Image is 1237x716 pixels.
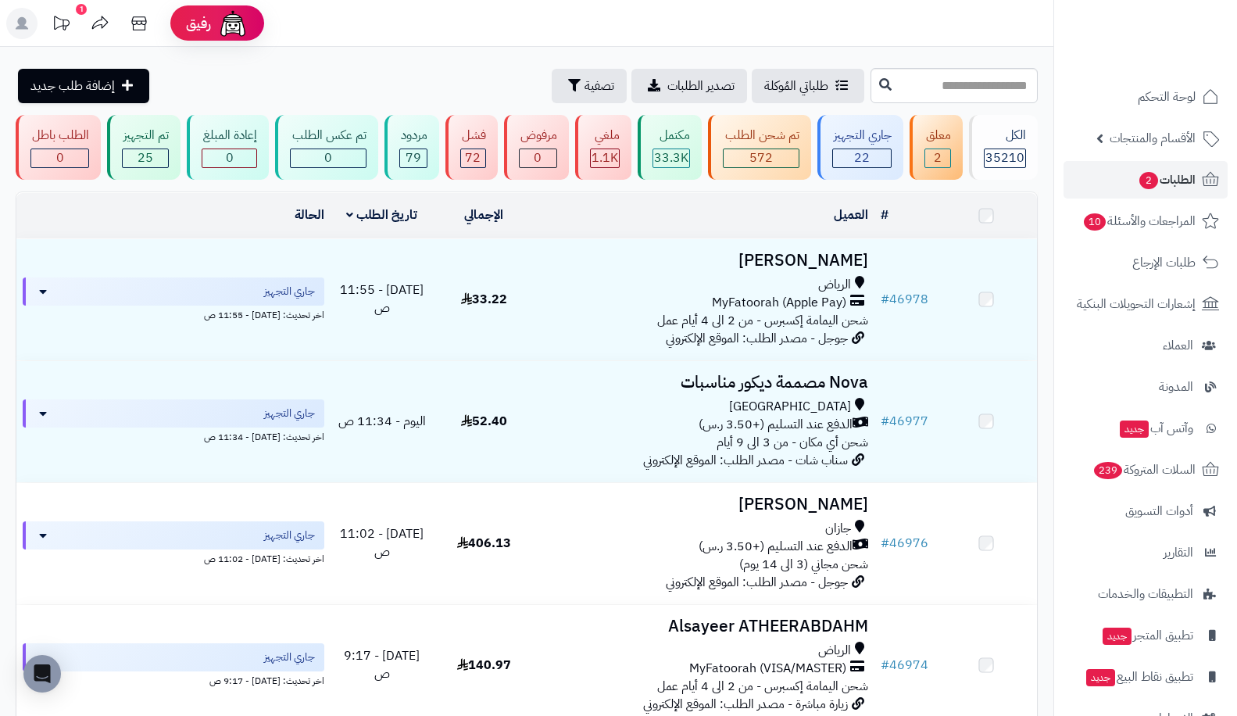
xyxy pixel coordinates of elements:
[1064,575,1228,613] a: التطبيقات والخدمات
[501,115,572,180] a: مرفوض 0
[340,524,424,561] span: [DATE] - 11:02 ص
[542,252,869,270] h3: [PERSON_NAME]
[461,149,485,167] div: 72
[346,206,417,224] a: تاريخ الطلب
[1132,252,1196,274] span: طلبات الإرجاع
[520,149,556,167] div: 0
[1139,172,1158,189] span: 2
[76,4,87,15] div: 1
[934,149,942,167] span: 2
[1098,583,1193,605] span: التطبيقات والخدمات
[30,127,89,145] div: الطلب باطل
[643,695,848,714] span: زيارة مباشرة - مصدر الطلب: الموقع الإلكتروني
[924,127,951,145] div: معلق
[814,115,906,180] a: جاري التجهيز 22
[1118,417,1193,439] span: وآتس آب
[461,412,507,431] span: 52.40
[666,573,848,592] span: جوجل - مصدر الطلب: الموقع الإلكتروني
[442,115,501,180] a: فشل 72
[657,311,868,330] span: شحن اليمامة إكسبرس - من 2 الى 4 أيام عمل
[739,555,868,574] span: شحن مجاني (3 الى 14 يوم)
[749,149,773,167] span: 572
[461,290,507,309] span: 33.22
[966,115,1041,180] a: الكل35210
[635,115,705,180] a: مكتمل 33.3K
[834,206,868,224] a: العميل
[712,294,846,312] span: MyFatoorah (Apple Pay)
[122,127,169,145] div: تم التجهيز
[1120,421,1149,438] span: جديد
[1064,451,1228,489] a: السلات المتروكة239
[729,398,851,416] span: [GEOGRAPHIC_DATA]
[460,127,486,145] div: فشل
[290,127,366,145] div: تم عكس الطلب
[1092,459,1196,481] span: السلات المتروكة
[657,677,868,696] span: شحن اليمامة إكسبرس - من 2 الى 4 أيام عمل
[881,656,928,675] a: #46974
[1064,492,1228,530] a: أدوات التسويق
[534,149,542,167] span: 0
[818,276,851,294] span: الرياض
[724,149,798,167] div: 572
[1085,666,1193,688] span: تطبيق نقاط البيع
[643,451,848,470] span: سناب شات - مصدر الطلب: الموقع الإلكتروني
[1077,293,1196,315] span: إشعارات التحويلات البنكية
[338,412,426,431] span: اليوم - 11:34 ص
[592,149,618,167] span: 1.1K
[23,428,324,444] div: اخر تحديث: [DATE] - 11:34 ص
[1103,628,1132,645] span: جديد
[1064,244,1228,281] a: طلبات الإرجاع
[41,8,80,43] a: تحديثات المنصة
[324,149,332,167] span: 0
[465,149,481,167] span: 72
[340,281,424,317] span: [DATE] - 11:55 ص
[881,290,889,309] span: #
[202,127,257,145] div: إعادة المبلغ
[344,646,420,683] span: [DATE] - 9:17 ص
[399,127,427,145] div: مردود
[1094,462,1122,479] span: 239
[1064,534,1228,571] a: التقارير
[705,115,813,180] a: تم شحن الطلب 572
[30,77,115,95] span: إضافة طلب جديد
[291,149,365,167] div: 0
[590,127,620,145] div: ملغي
[18,69,149,103] a: إضافة طلب جديد
[654,149,688,167] span: 33.3K
[854,149,870,167] span: 22
[186,14,211,33] span: رفيق
[202,149,256,167] div: 0
[1064,161,1228,199] a: الطلبات2
[295,206,324,224] a: الحالة
[1084,213,1106,231] span: 10
[13,115,104,180] a: الطلب باطل 0
[631,69,747,103] a: تصدير الطلبات
[818,642,851,660] span: الرياض
[217,8,248,39] img: ai-face.png
[264,406,315,421] span: جاري التجهيز
[457,534,511,553] span: 406.13
[1064,617,1228,654] a: تطبيق المتجرجديد
[519,127,557,145] div: مرفوض
[925,149,950,167] div: 2
[542,618,869,635] h3: Alsayeer ATHEERABDAHM
[1086,669,1115,686] span: جديد
[464,206,503,224] a: الإجمالي
[881,412,889,431] span: #
[1082,210,1196,232] span: المراجعات والأسئلة
[906,115,966,180] a: معلق 2
[881,656,889,675] span: #
[881,534,928,553] a: #46976
[400,149,427,167] div: 79
[717,433,868,452] span: شحن أي مكان - من 3 الى 9 أيام
[1125,500,1193,522] span: أدوات التسويق
[56,149,64,167] span: 0
[23,306,324,322] div: اخر تحديث: [DATE] - 11:55 ص
[1064,285,1228,323] a: إشعارات التحويلات البنكية
[1064,202,1228,240] a: المراجعات والأسئلة10
[723,127,799,145] div: تم شحن الطلب
[123,149,168,167] div: 25
[1101,625,1193,646] span: تطبيق المتجر
[138,149,153,167] span: 25
[984,127,1026,145] div: الكل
